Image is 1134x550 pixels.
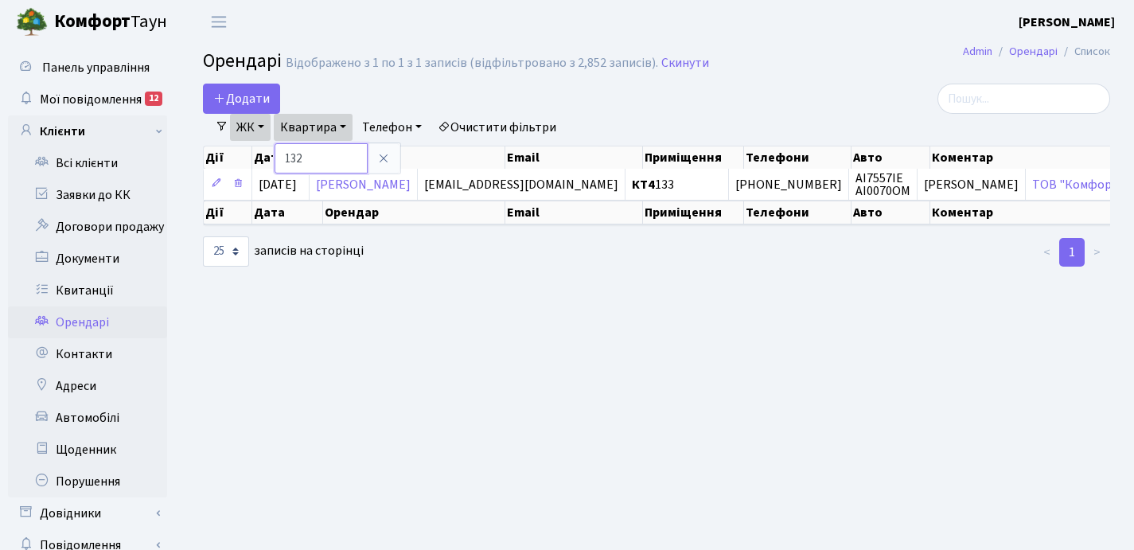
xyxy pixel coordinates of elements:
[735,178,842,191] span: [PHONE_NUMBER]
[356,114,428,141] a: Телефон
[8,338,167,370] a: Контакти
[963,43,992,60] a: Admin
[259,176,297,193] span: [DATE]
[8,434,167,466] a: Щоденник
[8,243,167,275] a: Документи
[204,146,252,169] th: Дії
[8,147,167,179] a: Всі клієнти
[643,146,744,169] th: Приміщення
[286,56,658,71] div: Відображено з 1 по 1 з 1 записів (відфільтровано з 2,852 записів).
[937,84,1110,114] input: Пошук...
[8,179,167,211] a: Заявки до КК
[424,176,618,193] span: [EMAIL_ADDRESS][DOMAIN_NAME]
[1058,43,1110,60] li: Список
[8,115,167,147] a: Клієнти
[203,47,282,75] span: Орендарі
[16,6,48,38] img: logo.png
[274,114,353,141] a: Квартира
[8,306,167,338] a: Орендарі
[855,172,910,197] span: AI7557IE АІ0070ОМ
[1009,43,1058,60] a: Орендарі
[8,84,167,115] a: Мої повідомлення12
[40,91,142,108] span: Мої повідомлення
[744,201,851,224] th: Телефони
[8,275,167,306] a: Квитанції
[145,92,162,106] div: 12
[632,178,722,191] span: 133
[203,236,249,267] select: записів на сторінці
[924,176,1019,193] span: [PERSON_NAME]
[252,146,323,169] th: Дата
[930,146,1113,169] th: Коментар
[204,201,252,224] th: Дії
[8,497,167,529] a: Довідники
[632,176,655,193] b: КТ4
[323,201,505,224] th: Орендар
[505,201,643,224] th: Email
[851,201,930,224] th: Авто
[505,146,643,169] th: Email
[230,114,271,141] a: ЖК
[8,211,167,243] a: Договори продажу
[213,90,270,107] span: Додати
[744,146,851,169] th: Телефони
[851,146,930,169] th: Авто
[316,176,411,193] a: [PERSON_NAME]
[323,146,505,169] th: Орендар
[643,201,744,224] th: Приміщення
[252,201,323,224] th: Дата
[661,56,709,71] a: Скинути
[1059,238,1085,267] a: 1
[203,84,280,114] a: Додати
[8,370,167,402] a: Адреси
[8,52,167,84] a: Панель управління
[930,201,1113,224] th: Коментар
[203,236,364,267] label: записів на сторінці
[54,9,167,36] span: Таун
[8,402,167,434] a: Автомобілі
[42,59,150,76] span: Панель управління
[199,9,239,35] button: Переключити навігацію
[939,35,1134,68] nav: breadcrumb
[54,9,131,34] b: Комфорт
[8,466,167,497] a: Порушення
[1019,14,1115,31] b: [PERSON_NAME]
[431,114,563,141] a: Очистити фільтри
[1019,13,1115,32] a: [PERSON_NAME]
